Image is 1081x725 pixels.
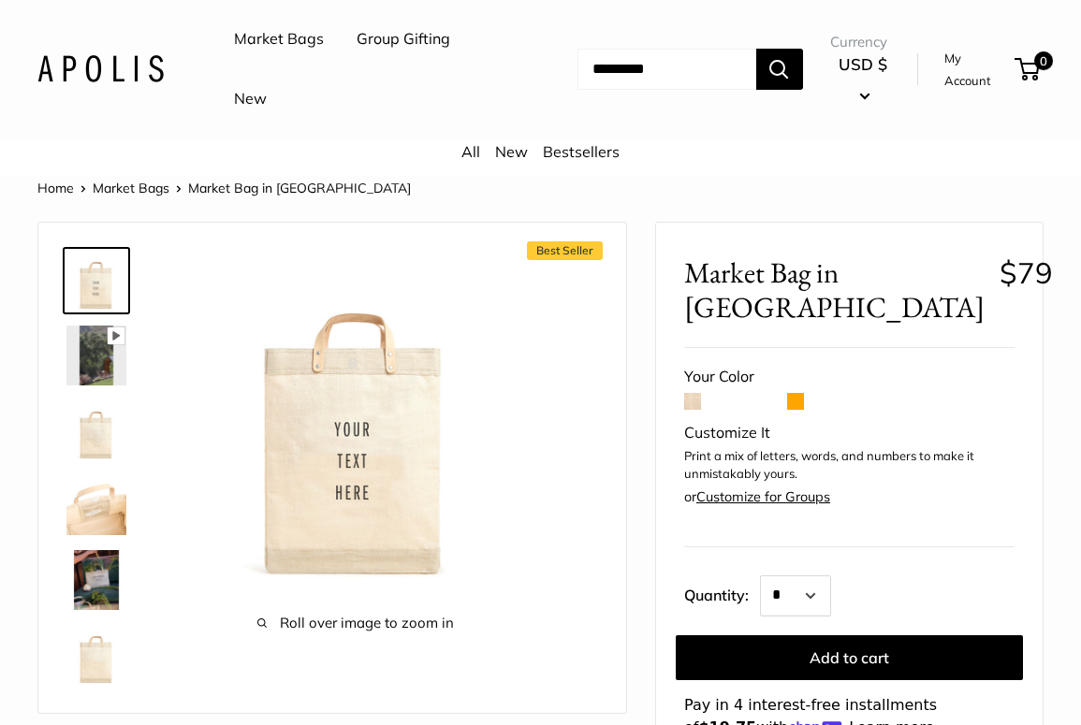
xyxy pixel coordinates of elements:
[527,241,603,260] span: Best Seller
[1000,254,1053,291] span: $79
[684,255,985,325] span: Market Bag in [GEOGRAPHIC_DATA]
[577,49,756,90] input: Search...
[63,546,130,614] a: Market Bag in Oat
[66,625,126,685] img: Market Bag in Oat
[37,55,164,82] img: Apolis
[66,475,126,535] img: Market Bag in Oat
[66,326,126,385] img: Market Bag in Oat
[234,25,324,53] a: Market Bags
[1034,51,1053,70] span: 0
[684,570,760,616] label: Quantity:
[696,488,830,505] a: Customize for Groups
[37,176,411,200] nav: Breadcrumb
[676,635,1023,680] button: Add to cart
[63,322,130,389] a: Market Bag in Oat
[830,29,896,55] span: Currency
[684,447,1015,484] p: Print a mix of letters, words, and numbers to make it unmistakably yours.
[543,142,620,161] a: Bestsellers
[37,180,74,196] a: Home
[944,47,1008,93] a: My Account
[188,610,522,636] span: Roll over image to zoom in
[461,142,480,161] a: All
[66,550,126,610] img: Market Bag in Oat
[188,251,522,585] img: Market Bag in Oat
[684,419,1015,447] div: Customize It
[1016,58,1040,80] a: 0
[188,180,411,196] span: Market Bag in [GEOGRAPHIC_DATA]
[66,400,126,460] img: Market Bag in Oat
[756,49,803,90] button: Search
[495,142,528,161] a: New
[234,85,267,113] a: New
[93,180,169,196] a: Market Bags
[63,397,130,464] a: Market Bag in Oat
[63,247,130,314] a: Market Bag in Oat
[830,50,896,109] button: USD $
[684,363,1015,391] div: Your Color
[839,54,887,74] span: USD $
[63,471,130,539] a: Market Bag in Oat
[357,25,450,53] a: Group Gifting
[684,485,830,510] div: or
[66,251,126,311] img: Market Bag in Oat
[63,621,130,689] a: Market Bag in Oat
